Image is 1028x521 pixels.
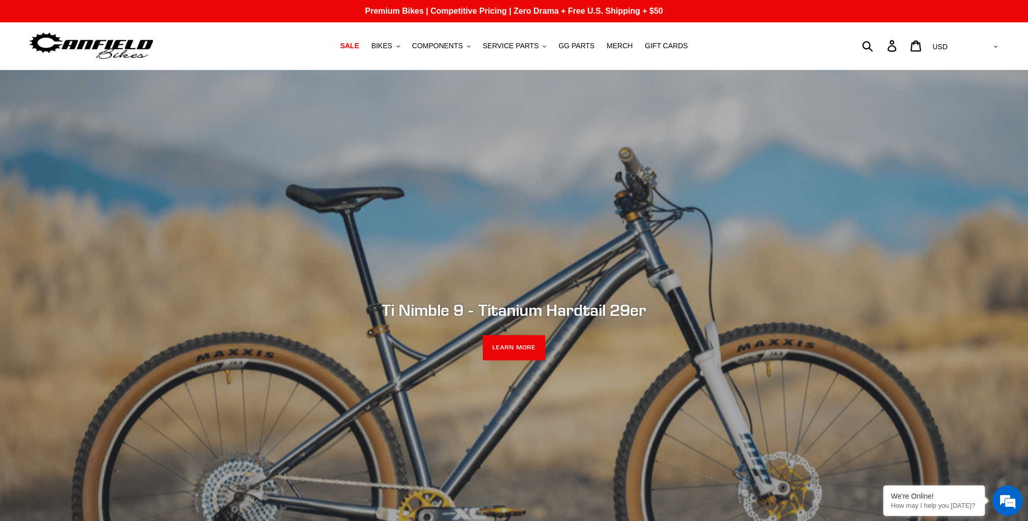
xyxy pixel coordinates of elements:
span: SERVICE PARTS [483,42,539,50]
a: GIFT CARDS [640,39,693,53]
div: We're Online! [891,492,977,500]
button: COMPONENTS [407,39,476,53]
span: SALE [340,42,359,50]
span: MERCH [607,42,633,50]
button: BIKES [366,39,405,53]
span: BIKES [371,42,392,50]
a: SALE [335,39,364,53]
img: Canfield Bikes [28,30,155,62]
h2: Ti Nimble 9 - Titanium Hardtail 29er [238,300,791,319]
a: GG PARTS [553,39,600,53]
a: LEARN MORE [483,335,545,361]
a: MERCH [602,39,638,53]
input: Search [868,35,893,57]
span: COMPONENTS [412,42,463,50]
span: GIFT CARDS [645,42,688,50]
p: How may I help you today? [891,502,977,509]
span: GG PARTS [558,42,594,50]
button: SERVICE PARTS [478,39,551,53]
